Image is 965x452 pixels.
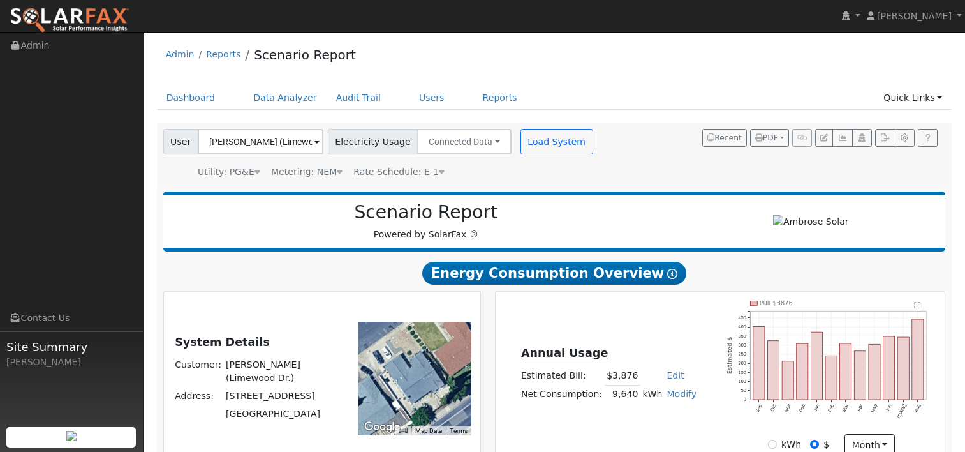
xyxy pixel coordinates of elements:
div: [PERSON_NAME] [6,356,136,369]
input: $ [810,440,819,449]
text: 450 [738,315,746,320]
img: retrieve [66,431,77,441]
text: Jun [885,403,893,412]
td: [GEOGRAPHIC_DATA] [224,405,342,423]
button: Edit User [815,129,833,147]
text: 250 [738,351,746,357]
label: kWh [781,438,801,451]
rect: onclick="" [854,351,866,400]
text: Apr [856,403,864,412]
a: Scenario Report [254,47,356,63]
input: Select a User [198,129,323,154]
rect: onclick="" [869,344,880,400]
button: Connected Data [417,129,512,154]
img: Google [361,419,403,435]
input: kWh [768,440,777,449]
text: Jan [813,403,821,412]
text: 200 [738,361,746,366]
span: User [163,129,198,154]
rect: onclick="" [797,343,808,400]
td: 9,640 [605,385,640,403]
button: Settings [895,129,915,147]
text: 300 [738,342,746,348]
rect: onclick="" [883,336,895,400]
text: May [869,403,878,414]
a: Edit [667,370,684,380]
a: Modify [667,389,696,399]
td: Customer: [173,356,224,387]
u: System Details [175,336,270,349]
td: Address: [173,388,224,405]
a: Quick Links [874,86,952,110]
button: Multi-Series Graph [832,129,852,147]
text: Mar [841,403,850,413]
span: Alias: HE1 [353,167,445,177]
text: Oct [769,403,777,412]
td: [PERSON_NAME] (Limewood Dr.) [224,356,342,387]
a: Help Link [918,129,938,147]
text: 400 [738,324,746,330]
button: PDF [750,129,789,147]
i: Show Help [667,269,677,279]
a: Audit Trail [327,86,390,110]
a: Admin [166,49,195,59]
button: Export Interval Data [875,129,895,147]
text: Pull $3876 [760,299,793,306]
td: Net Consumption: [519,385,604,403]
text: [DATE] [896,403,908,419]
td: kWh [640,385,665,403]
h2: Scenario Report [176,202,676,223]
text: 350 [738,333,746,339]
rect: onclick="" [753,326,765,400]
span: [PERSON_NAME] [877,11,952,21]
rect: onclick="" [782,361,793,400]
button: Map Data [415,426,442,435]
td: [STREET_ADDRESS] [224,388,342,405]
span: Electricity Usage [328,129,418,154]
button: Load System [520,129,593,154]
div: Powered by SolarFax ® [170,202,683,241]
span: PDF [755,133,778,142]
text:  [914,301,921,309]
text: 0 [743,397,746,403]
rect: onclick="" [811,332,822,400]
button: Login As [852,129,872,147]
text: Sep [754,403,763,414]
text: Feb [827,403,835,413]
label: $ [823,438,829,451]
div: Utility: PG&E [198,165,260,179]
text: Aug [913,403,922,414]
text: 100 [738,379,746,384]
a: Terms (opens in new tab) [450,427,468,434]
rect: onclick="" [912,319,924,400]
text: Estimated $ [726,337,733,375]
a: Open this area in Google Maps (opens a new window) [361,419,403,435]
rect: onclick="" [825,356,837,400]
a: Reports [473,86,527,110]
span: Energy Consumption Overview [422,262,686,285]
u: Annual Usage [521,347,608,359]
img: Ambrose Solar [773,215,849,229]
text: 50 [740,388,746,393]
a: Reports [206,49,240,59]
text: 150 [738,370,746,375]
span: Site Summary [6,338,136,356]
td: Estimated Bill: [519,366,604,385]
button: Recent [702,129,747,147]
text: Dec [797,403,806,414]
rect: onclick="" [767,341,779,400]
a: Users [409,86,454,110]
a: Data Analyzer [244,86,327,110]
rect: onclick="" [840,343,851,400]
a: Dashboard [157,86,225,110]
text: Nov [783,403,792,414]
rect: onclick="" [897,337,909,400]
td: $3,876 [605,366,640,385]
img: SolarFax [10,7,129,34]
button: Keyboard shortcuts [399,426,408,435]
div: Metering: NEM [271,165,343,179]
